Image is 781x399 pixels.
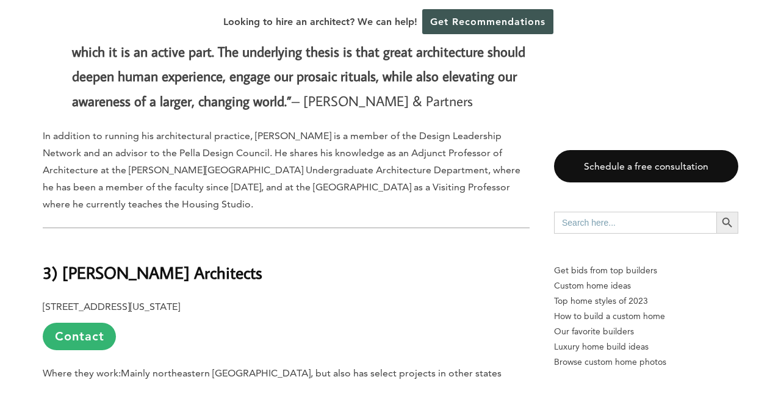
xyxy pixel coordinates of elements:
[292,92,473,110] span: – [PERSON_NAME] & Partners
[554,263,738,278] p: Get bids from top builders
[721,216,734,229] svg: Search
[554,339,738,354] a: Luxury home build ideas
[43,367,121,379] b: Where they work:
[422,9,553,34] a: Get Recommendations
[43,323,116,350] a: Contact
[554,309,738,324] a: How to build a custom home
[554,212,716,234] input: Search here...
[554,150,738,182] a: Schedule a free consultation
[554,324,738,339] a: Our favorite builders
[43,130,520,210] span: In addition to running his architectural practice, [PERSON_NAME] is a member of the Design Leader...
[121,367,502,379] span: Mainly northeastern [GEOGRAPHIC_DATA], but also has select projects in other states
[43,298,530,350] p: [STREET_ADDRESS][US_STATE]
[554,354,738,370] a: Browse custom home photos
[43,262,262,283] b: 3) [PERSON_NAME] Architects
[554,278,738,293] a: Custom home ideas
[554,293,738,309] a: Top home styles of 2023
